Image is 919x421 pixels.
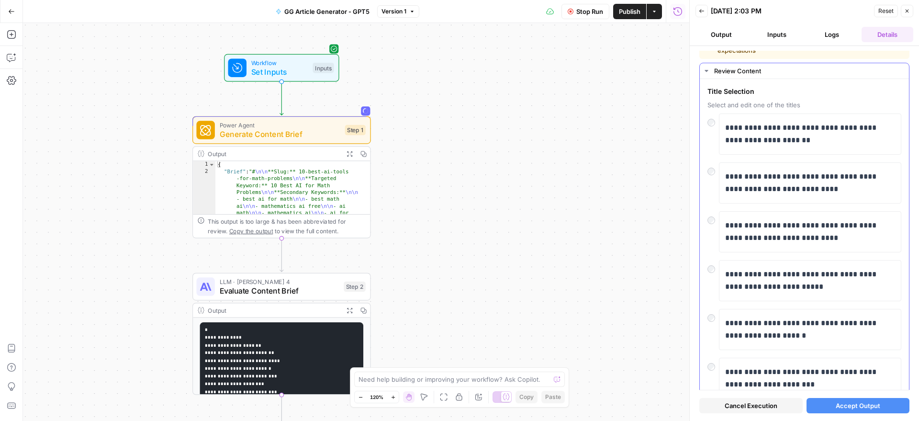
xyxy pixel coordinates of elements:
[619,7,640,16] span: Publish
[516,391,538,403] button: Copy
[208,149,339,158] div: Output
[280,82,283,115] g: Edge from start to step_1
[251,66,308,78] span: Set Inputs
[700,63,909,79] button: Review Content
[807,398,910,413] button: Accept Output
[229,228,273,234] span: Copy the output
[220,285,339,296] span: Evaluate Content Brief
[208,217,365,235] div: This output is too large & has been abbreviated for review. to view the full content.
[545,393,561,401] span: Paste
[862,27,913,42] button: Details
[707,87,901,96] span: Title Selection
[251,58,308,67] span: Workflow
[751,27,803,42] button: Inputs
[220,128,340,140] span: Generate Content Brief
[874,5,898,17] button: Reset
[707,100,901,110] span: Select and edit one of the titles
[209,161,215,168] span: Toggle code folding, rows 1 through 3
[193,161,215,168] div: 1
[284,7,370,16] span: GG Article Generator - GPT5
[576,7,603,16] span: Stop Run
[807,27,858,42] button: Logs
[270,4,375,19] button: GG Article Generator - GPT5
[613,4,646,19] button: Publish
[519,393,534,401] span: Copy
[561,4,609,19] button: Stop Run
[836,401,880,410] span: Accept Output
[699,398,803,413] button: Cancel Execution
[541,391,565,403] button: Paste
[714,66,903,76] div: Review Content
[878,7,894,15] span: Reset
[370,393,383,401] span: 120%
[313,63,334,73] div: Inputs
[220,120,340,129] span: Power Agent
[208,306,339,315] div: Output
[192,54,371,82] div: WorkflowSet InputsInputs
[381,7,406,16] span: Version 1
[377,5,419,18] button: Version 1
[344,282,366,292] div: Step 2
[192,116,371,239] div: Power AgentGenerate Content BriefStep 1Output{ "Brief":"#\n\n**Slug:** 10-best-ai-tools -for-math...
[220,277,339,286] span: LLM · [PERSON_NAME] 4
[280,239,283,272] g: Edge from step_1 to step_2
[345,125,366,136] div: Step 1
[725,401,777,410] span: Cancel Execution
[695,27,747,42] button: Output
